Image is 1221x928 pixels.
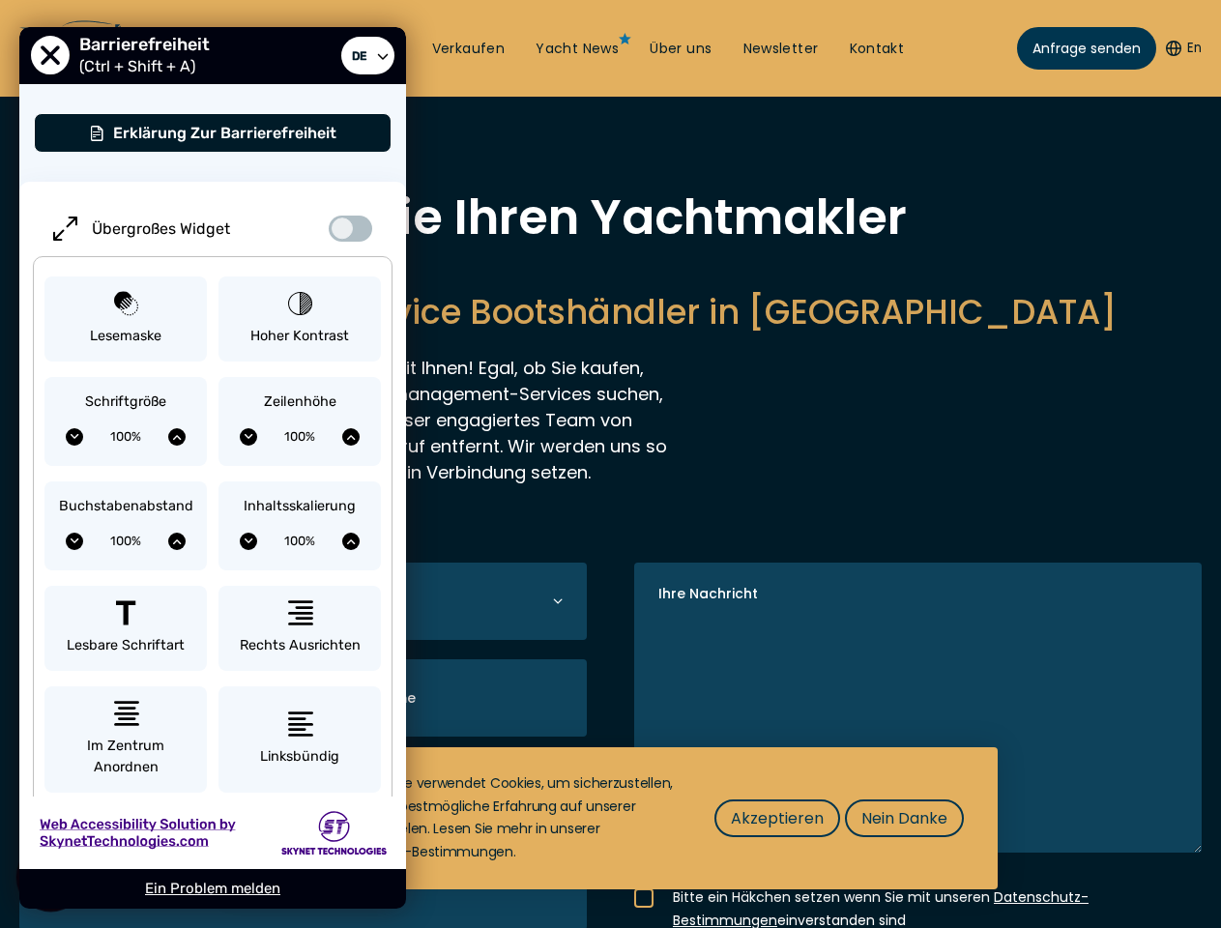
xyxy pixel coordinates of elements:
span: Barrierefreiheit [79,34,219,55]
span: Inhaltsskalierung [244,496,356,517]
button: Erklärung zur Barrierefreiheit [34,113,392,153]
button: En [1166,39,1202,58]
img: Web Accessibility Solution by Skynet Technologies [39,815,236,851]
button: Zeilenhöhe verringern [240,428,257,446]
button: Lesemaske [44,276,207,362]
a: Newsletter [743,40,819,59]
button: Lesbare Schriftart [44,586,207,672]
button: Inhaltsskalierung erhöhen [342,533,360,550]
a: Sprache auswählen [341,37,394,75]
button: Im Zentrum anordnen [44,686,207,793]
h1: Kontaktieren Sie Ihren Yachtmakler [39,193,1182,242]
div: Diese Website verwendet Cookies, um sicherzustellen, dass Sie die bestmögliche Erfahrung auf unse... [321,772,676,864]
a: Web Accessibility Solution by Skynet Technologies Skynet [19,797,406,869]
h2: Merk & Merk Full-Service Bootshändler in [GEOGRAPHIC_DATA] [39,288,1182,335]
button: Inhaltsskalierung verringern [240,533,257,550]
button: Linksbündig [218,686,381,793]
a: Anfrage senden [1017,27,1156,70]
button: Erhöhen Sie die Zeilenhöhe [342,428,360,446]
button: Buchstabenabstand verringern [66,533,83,550]
span: Aktueller Buchstabenabstand [83,527,168,556]
span: Akzeptieren [731,806,824,830]
img: Skynet [281,811,387,855]
div: User Preferences [19,27,406,909]
span: Nein Danke [861,806,947,830]
span: Übergroßes Widget [92,219,230,238]
label: Ihre Nachricht [658,584,758,604]
button: Nein Danke [845,799,964,837]
button: Akzeptieren [714,799,840,837]
button: Rechts ausrichten [218,586,381,672]
span: Aktuelle Inhaltsskalierung [257,527,342,556]
a: Verkaufen [432,40,506,59]
button: Erhöhen Sie den Buchstabenabstand [168,533,186,550]
a: Kontakt [850,40,905,59]
span: Schriftgröße [85,391,166,413]
span: de [347,43,371,68]
button: Schriftgröße vergrößern [168,428,186,446]
button: Hoher Kontrast [218,276,381,362]
span: Zeilenhöhe [264,391,336,413]
span: (Ctrl + Shift + A) [79,57,205,75]
span: Aktuelle Schriftgröße [83,422,168,451]
a: Yacht News [536,40,619,59]
span: Aktuelle Zeilenhöhe [257,422,342,451]
span: Buchstabenabstand [59,496,193,517]
button: Show Accessibility Preferences [16,843,86,913]
a: Datenschutz-Bestimmungen [321,842,513,861]
span: Anfrage senden [1032,39,1141,59]
button: Verringern Sie die Schriftgröße [66,428,83,446]
span: Erklärung zur Barrierefreiheit [113,124,336,142]
button: Schließen Sie das Menü 'Eingabehilfen'. [31,37,70,75]
a: Über uns [650,40,712,59]
a: Ein Problem melden [145,880,280,897]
